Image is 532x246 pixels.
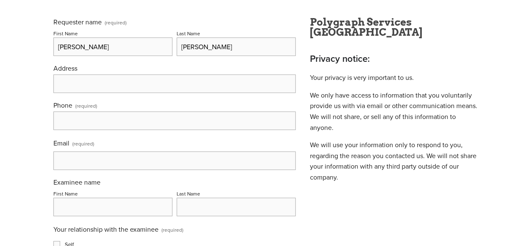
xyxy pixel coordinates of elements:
[53,17,102,26] span: Requester name
[53,63,77,73] span: Address
[72,138,94,150] span: (required)
[310,52,479,66] h3: Privacy notice:
[310,16,422,38] strong: Polygraph Services [GEOGRAPHIC_DATA]
[53,101,72,110] span: Phone
[53,190,78,197] div: First Name
[177,30,200,37] div: Last Name
[177,190,200,197] div: Last Name
[310,140,479,183] p: We will use your information only to respond to you, regarding the reason you contacted us. We wi...
[53,138,69,148] span: Email
[53,177,101,187] span: Examinee name
[161,224,183,236] span: (required)
[310,72,479,83] p: Your privacy is very important to us.
[105,20,127,25] span: (required)
[53,225,159,234] span: Your relationship with the examinee
[53,30,78,37] div: First Name
[310,90,479,133] p: We only have access to information that you voluntarily provide us with via email or other commun...
[75,103,97,108] span: (required)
